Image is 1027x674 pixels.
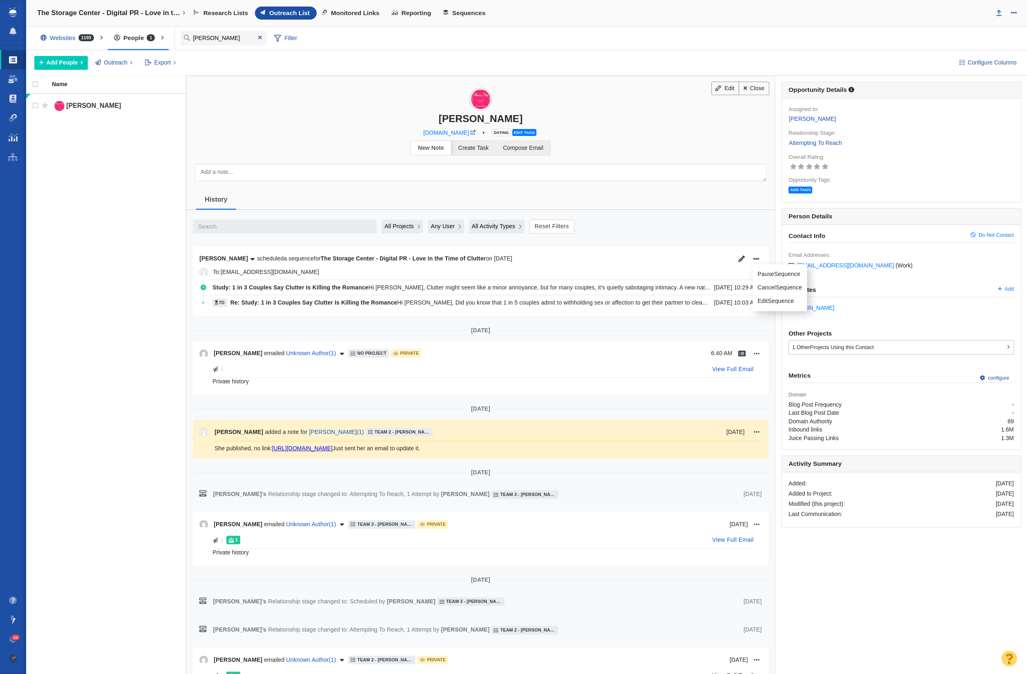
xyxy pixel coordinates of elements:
[788,417,1014,426] span: 89
[711,82,739,96] a: Edit
[9,7,16,17] img: buzzstream_logo_iconsimple.png
[968,58,1017,67] span: Configure Columns
[188,7,255,20] a: Research Lists
[418,145,444,151] span: New Note
[788,129,835,137] label: Relationship Stage:
[9,654,17,663] img: 6834d3ee73015a2022ce0a1cf1320691
[503,145,543,151] span: Compose Email
[205,196,227,203] span: History
[481,127,486,138] span: •
[788,153,824,161] label: Overall Rating:
[788,510,996,518] div: Last Communication:
[788,305,834,311] a: [DOMAIN_NAME]
[34,56,88,70] button: Add People
[788,114,836,124] a: [PERSON_NAME]
[788,434,844,442] i: Juice Passing Links
[496,141,551,155] a: Compose Email
[788,490,996,497] div: Added to Project:
[423,129,469,136] a: [DOMAIN_NAME]
[458,145,489,151] span: Create Task
[104,58,127,67] span: Outreach
[788,305,834,311] span: torontosun.com
[954,56,1021,70] button: Configure Columns
[411,141,451,155] a: New Note
[492,129,511,136] span: Dating
[788,400,1014,409] span: -
[91,56,137,70] button: Outreach
[181,31,266,45] input: Search
[66,102,121,109] span: [PERSON_NAME]
[792,344,795,350] span: 1
[512,129,536,136] span: Edit tags
[186,113,775,125] div: [PERSON_NAME]
[492,129,538,135] a: DatingEdit tags
[203,9,248,17] span: Research Lists
[255,7,317,20] a: Outreach List
[788,106,818,113] label: Assigned to:
[52,81,187,87] div: Name
[788,330,1014,337] h6: Other Projects
[788,251,831,259] label: Email Addresses:
[269,31,302,46] span: Filter
[788,138,842,148] a: Attempting To Reach
[34,29,104,47] div: Websites
[269,9,310,17] span: Outreach List
[895,262,913,269] span: ( )
[402,9,431,17] span: Reporting
[781,456,1021,472] h6: Activity Summary
[788,186,814,193] a: Add tags
[988,374,1009,382] span: configure
[998,286,1014,294] a: Add
[788,392,806,398] span: Domain
[739,82,769,96] a: Close
[788,434,1014,443] span: 1.3M
[788,187,812,194] span: Add tags
[331,9,380,17] span: Monitored Links
[996,490,1014,497] div: [DATE]
[797,344,810,350] span: Other
[452,9,485,17] span: Sequences
[898,262,911,269] span: Work
[970,232,1014,240] a: Do Not Contact
[788,286,998,294] span: Websites
[788,426,828,433] i: Inbound links
[788,176,831,184] label: Opportunity Tags:
[47,58,78,67] span: Add People
[788,425,1014,434] span: 1.6M
[996,480,1014,487] div: [DATE]
[788,480,996,487] div: Added:
[788,500,996,507] div: Modified (this project):
[451,141,496,155] a: Create Task
[788,372,1014,379] h6: Metrics
[975,372,1014,385] a: configure
[788,409,845,416] i: Last Blog Post Date
[154,58,171,67] span: Export
[423,129,469,136] span: [DOMAIN_NAME]
[386,7,438,20] a: Reporting
[78,34,94,41] span: 1193
[788,401,847,408] i: Blog Post Frequency
[37,9,180,17] h4: The Storage Center - Digital PR - Love in the Time of Clutter
[788,86,847,93] h6: Opportunity Details
[789,340,1013,354] div: Projects Using this Contact
[788,408,1014,417] span: -
[996,500,1014,507] div: [DATE]
[140,56,181,70] button: Export
[788,418,838,425] i: Domain Authority
[196,187,236,211] a: History
[996,510,1014,518] div: [DATE]
[317,7,386,20] a: Monitored Links
[11,634,20,641] span: 24
[52,81,187,88] a: Name
[438,7,492,20] a: Sequences
[797,262,894,269] a: [EMAIL_ADDRESS][DOMAIN_NAME]
[52,99,181,113] a: [PERSON_NAME]
[788,232,970,240] span: Contact Info
[781,209,1021,225] h6: Person Details
[469,130,481,135] a: torontosun.com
